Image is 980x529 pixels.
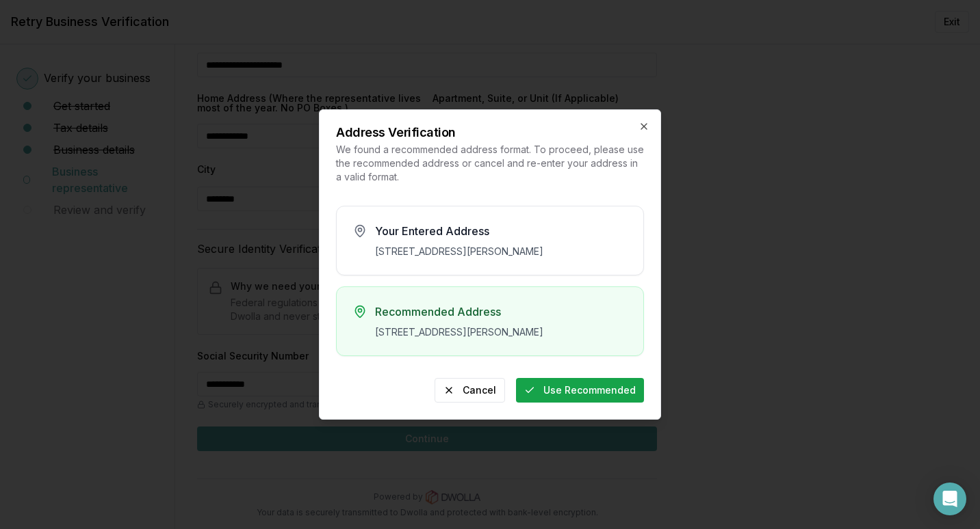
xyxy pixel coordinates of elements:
h3: Your Entered Address [375,223,627,239]
div: [STREET_ADDRESS][PERSON_NAME] [375,325,627,339]
p: We found a recommended address format. To proceed, please use the recommended address or cancel a... [336,143,644,184]
h3: Recommended Address [375,303,627,320]
h2: Address Verification [336,126,644,139]
button: Use Recommended [516,378,644,403]
div: [STREET_ADDRESS][PERSON_NAME] [375,245,627,258]
button: Cancel [435,378,505,403]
